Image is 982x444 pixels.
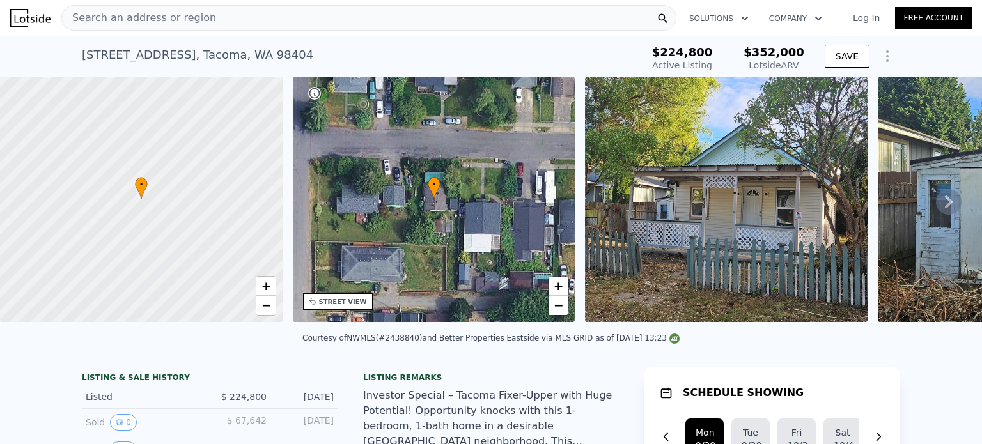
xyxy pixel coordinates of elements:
a: Zoom in [256,277,276,296]
span: − [261,297,270,313]
div: Sold [86,414,199,431]
h1: SCHEDULE SHOWING [683,385,804,401]
span: + [554,278,563,294]
a: Zoom out [256,296,276,315]
div: Sat [834,426,852,439]
div: [DATE] [277,390,334,403]
div: Fri [788,426,806,439]
img: Lotside [10,9,51,27]
span: $ 224,800 [221,392,267,402]
img: Sale: 169805274 Parcel: 101181694 [585,77,868,322]
img: NWMLS Logo [669,333,680,344]
button: View historical data [110,414,137,431]
div: • [428,177,440,199]
a: Log In [838,11,895,24]
span: − [554,297,563,313]
div: Listing remarks [363,372,619,383]
div: Courtesy of NWMLS (#2438840) and Better Properties Eastside via MLS GRID as of [DATE] 13:23 [302,333,680,342]
div: Tue [742,426,760,439]
div: LISTING & SALE HISTORY [82,372,338,385]
span: Search an address or region [62,10,216,26]
div: Listed [86,390,199,403]
button: SAVE [825,45,869,68]
a: Zoom in [549,277,568,296]
a: Free Account [895,7,972,29]
button: Company [759,7,832,30]
div: STREET VIEW [319,297,367,307]
span: + [261,278,270,294]
span: Active Listing [652,60,712,70]
button: Solutions [679,7,759,30]
div: [STREET_ADDRESS] , Tacoma , WA 98404 [82,46,313,64]
span: • [135,179,148,190]
div: [DATE] [277,414,334,431]
span: $ 67,642 [227,415,267,425]
button: Show Options [875,43,900,69]
div: Mon [696,426,713,439]
span: • [428,179,440,190]
div: Lotside ARV [744,59,804,72]
span: $352,000 [744,45,804,59]
div: • [135,177,148,199]
a: Zoom out [549,296,568,315]
span: $224,800 [652,45,713,59]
